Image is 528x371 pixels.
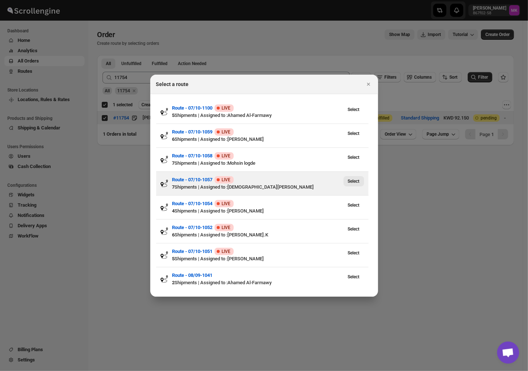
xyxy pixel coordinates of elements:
[172,160,175,166] b: 7
[172,255,344,263] div: Shipments | Assigned to : [PERSON_NAME]
[172,160,344,167] div: Shipments | Assigned to : Mohsin logde
[348,250,360,256] span: Select
[344,128,364,139] button: View Route - 07/10-1059’s latest order
[172,128,213,136] button: Route - 07/10-1059
[172,208,175,214] b: 4
[348,226,360,232] span: Select
[172,176,213,183] button: Route - 07/10-1057
[172,224,213,231] button: Route - 07/10-1052
[222,129,231,135] span: LIVE
[222,177,231,183] span: LIVE
[222,201,231,207] span: LIVE
[344,200,364,210] button: View Route - 07/10-1054’s latest order
[344,224,364,234] button: View Route - 07/10-1052’s latest order
[172,280,175,285] b: 2
[172,184,175,190] b: 7
[172,113,175,118] b: 5
[172,279,344,286] div: Shipments | Assigned to : Ahamed Al-Farmawy
[348,202,360,208] span: Select
[172,152,213,160] button: Route - 07/10-1058
[172,248,213,255] button: Route - 07/10-1051
[172,200,213,207] button: Route - 07/10-1054
[156,81,189,88] h2: Select a route
[344,104,364,115] button: View Route - 07/10-1100’s latest order
[172,207,344,215] div: Shipments | Assigned to : [PERSON_NAME]
[497,342,519,364] div: دردشة مفتوحة
[222,105,231,111] span: LIVE
[172,104,213,112] button: Route - 07/10-1100
[348,107,360,113] span: Select
[222,249,231,254] span: LIVE
[348,274,360,280] span: Select
[172,183,344,191] div: Shipments | Assigned to : [DEMOGRAPHIC_DATA][PERSON_NAME]
[348,154,360,160] span: Select
[344,272,364,282] button: View Route - 08/09-1041’s latest order
[172,272,213,279] button: Route - 08/09-1041
[222,225,231,231] span: LIVE
[172,136,175,142] b: 6
[344,176,364,186] button: View Route - 07/10-1057’s latest order
[348,178,360,184] span: Select
[344,152,364,163] button: View Route - 07/10-1058’s latest order
[172,112,344,119] div: Shipments | Assigned to : Ahamed Al-Farmawy
[172,232,175,238] b: 6
[222,153,231,159] span: LIVE
[172,256,175,261] b: 5
[172,231,344,239] div: Shipments | Assigned to : [PERSON_NAME].K
[363,79,374,89] button: Close
[348,131,360,136] span: Select
[344,248,364,258] button: View Route - 07/10-1051’s latest order
[172,136,344,143] div: Shipments | Assigned to : [PERSON_NAME]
